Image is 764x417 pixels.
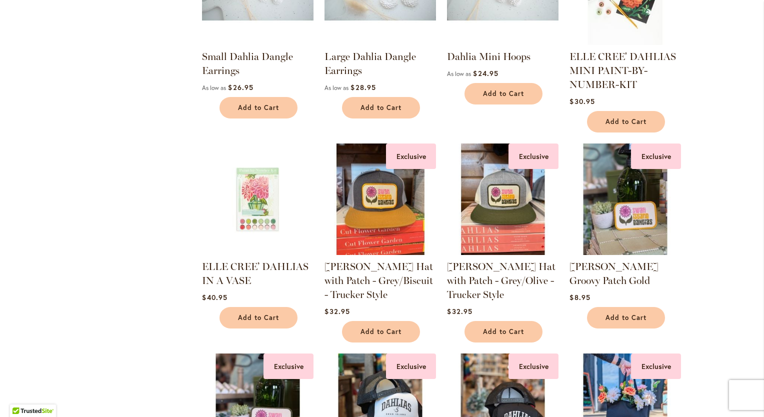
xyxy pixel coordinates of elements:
button: Add to Cart [587,111,665,132]
iframe: Launch Accessibility Center [7,381,35,409]
span: As low as [324,84,348,91]
span: Add to Cart [360,327,401,336]
span: $28.95 [350,82,375,92]
span: Add to Cart [605,313,646,322]
div: Exclusive [508,143,558,169]
div: Exclusive [508,353,558,379]
div: Exclusive [263,353,313,379]
a: [PERSON_NAME] Hat with Patch - Grey/Biscuit - Trucker Style [324,260,433,300]
span: Add to Cart [238,103,279,112]
button: Add to Cart [464,321,542,342]
a: ELLE CREE’ DAHLIAS IN A VASE [202,247,313,257]
a: Dahlia Mini Hoops [447,37,558,47]
span: $26.95 [228,82,253,92]
span: As low as [202,84,226,91]
span: Add to Cart [238,313,279,322]
a: Small Dahlia Dangle Earrings [202,37,313,47]
span: As low as [447,70,471,77]
a: [PERSON_NAME] Groovy Patch Gold [569,260,658,286]
a: ELLE CREE' DAHLIAS MINI PAINT-BY-NUMBER-KIT [569,50,676,90]
span: Add to Cart [483,327,524,336]
div: Exclusive [631,353,681,379]
span: $32.95 [447,306,472,316]
span: $40.95 [202,292,227,302]
a: SID Patch Trucker Hat Exclusive [447,247,558,257]
a: ELLE CREE’ DAHLIAS IN A VASE [202,260,308,286]
a: Small Dahlia Dangle Earrings [202,50,293,76]
div: Exclusive [631,143,681,169]
span: $30.95 [569,96,594,106]
button: Add to Cart [587,307,665,328]
img: SID Patch Trucker Hat [322,141,439,258]
div: Exclusive [386,143,436,169]
a: Large Dahlia Dangle Earrings [324,37,436,47]
img: SID Patch Trucker Hat [447,143,558,255]
a: ELLE CREE' DAHLIAS MINI PAINT-BY-NUMBER-KIT [569,37,681,47]
span: Add to Cart [483,89,524,98]
button: Add to Cart [342,97,420,118]
button: Add to Cart [219,307,297,328]
a: SID Grafletics Groovy Patch Gold Exclusive [569,247,681,257]
div: Exclusive [386,353,436,379]
button: Add to Cart [464,83,542,104]
a: [PERSON_NAME] Hat with Patch - Grey/Olive - Trucker Style [447,260,555,300]
button: Add to Cart [342,321,420,342]
span: Add to Cart [360,103,401,112]
span: $8.95 [569,292,590,302]
img: SID Grafletics Groovy Patch Gold [569,143,681,255]
span: $24.95 [473,68,498,78]
img: ELLE CREE’ DAHLIAS IN A VASE [202,143,313,255]
a: Dahlia Mini Hoops [447,50,530,62]
span: $32.95 [324,306,349,316]
span: Add to Cart [605,117,646,126]
a: Large Dahlia Dangle Earrings [324,50,416,76]
button: Add to Cart [219,97,297,118]
a: SID Patch Trucker Hat Exclusive [324,247,436,257]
